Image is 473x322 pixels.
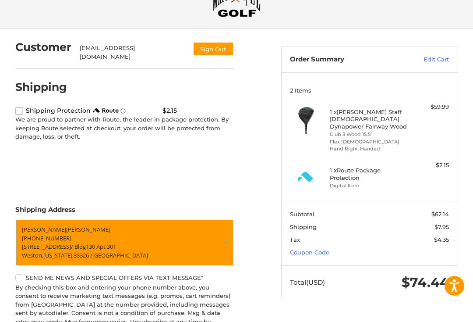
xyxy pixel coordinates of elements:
button: Sign Out [193,42,234,56]
span: 33326 / [74,251,92,259]
h3: Order Summary [290,55,398,64]
span: Learn more [120,108,126,114]
span: [PERSON_NAME] [22,225,66,233]
div: $2.15 [162,106,177,115]
legend: Shipping Address [15,205,75,219]
div: [EMAIL_ADDRESS][DOMAIN_NAME] [80,44,184,61]
div: $59.99 [409,103,449,111]
li: Club 3 Wood 15.5° [330,131,407,138]
span: / Bldg130 Apt 301 [71,243,116,250]
span: We are proud to partner with Route, the leader in package protection. By keeping Route selected a... [15,116,229,140]
span: Shipping [290,223,317,230]
span: [US_STATE], [43,251,74,259]
span: $74.44 [402,274,449,290]
span: [GEOGRAPHIC_DATA] [92,251,148,259]
h4: 1 x Route Package Protection [330,167,407,181]
span: [PERSON_NAME] [66,225,110,233]
a: Coupon Code [290,249,329,256]
span: [STREET_ADDRESS] [22,243,71,250]
div: $2.15 [409,161,449,170]
span: Shipping Protection [26,107,91,114]
span: $62.14 [431,211,449,218]
h3: 2 Items [290,87,449,94]
span: $4.35 [434,236,449,243]
h2: Shipping [15,80,67,94]
span: $7.95 [434,223,449,230]
a: Edit Cart [398,55,449,64]
span: Tax [290,236,300,243]
span: [PHONE_NUMBER] [22,234,71,242]
label: Send me news and special offers via text message* [15,274,234,281]
li: Hand Right-Handed [330,145,407,153]
h2: Customer [15,40,71,54]
span: Total (USD) [290,278,325,286]
span: Weston, [22,251,43,259]
li: Flex [DEMOGRAPHIC_DATA] [330,138,407,146]
span: Subtotal [290,211,314,218]
li: Digital Item [330,182,407,190]
div: route shipping protection selector element [15,102,234,120]
a: Enter or select a different address [15,219,234,266]
h4: 1 x [PERSON_NAME] Staff [DEMOGRAPHIC_DATA] Dynapower Fairway Wood [330,108,407,130]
